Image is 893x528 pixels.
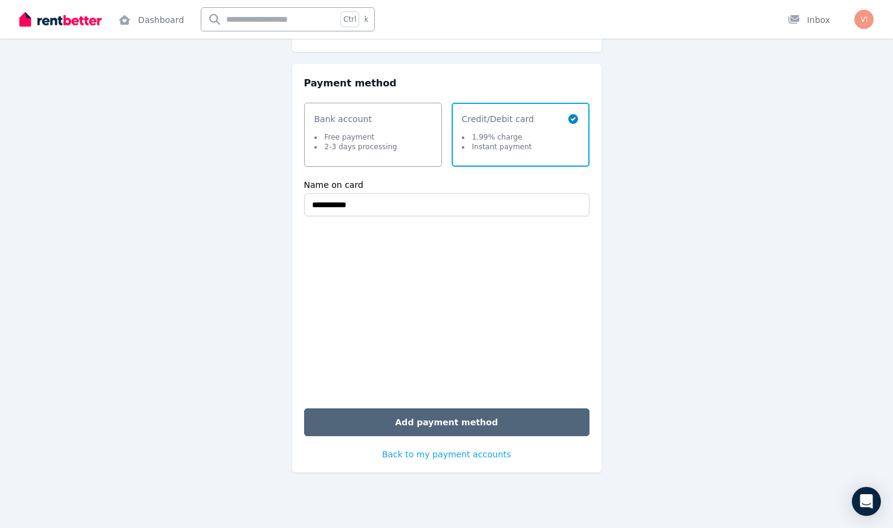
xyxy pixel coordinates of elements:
img: Hui Sun [854,10,874,29]
button: Add payment method [304,408,589,436]
li: 2-3 days processing [314,142,397,152]
div: Open Intercom Messenger [852,487,881,516]
label: Name on card [304,179,363,191]
img: RentBetter [19,10,102,28]
li: Instant payment [462,142,532,152]
li: 1.99% charge [462,132,532,142]
h2: Payment method [304,76,589,91]
div: Inbox [788,14,830,26]
span: k [364,14,368,24]
span: Credit/Debit card [462,113,534,125]
span: Bank account [314,113,397,125]
iframe: 安全支付输入框 [302,226,592,399]
span: Ctrl [340,11,359,27]
li: Free payment [314,132,397,142]
span: Back to my payment accounts [382,449,511,459]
